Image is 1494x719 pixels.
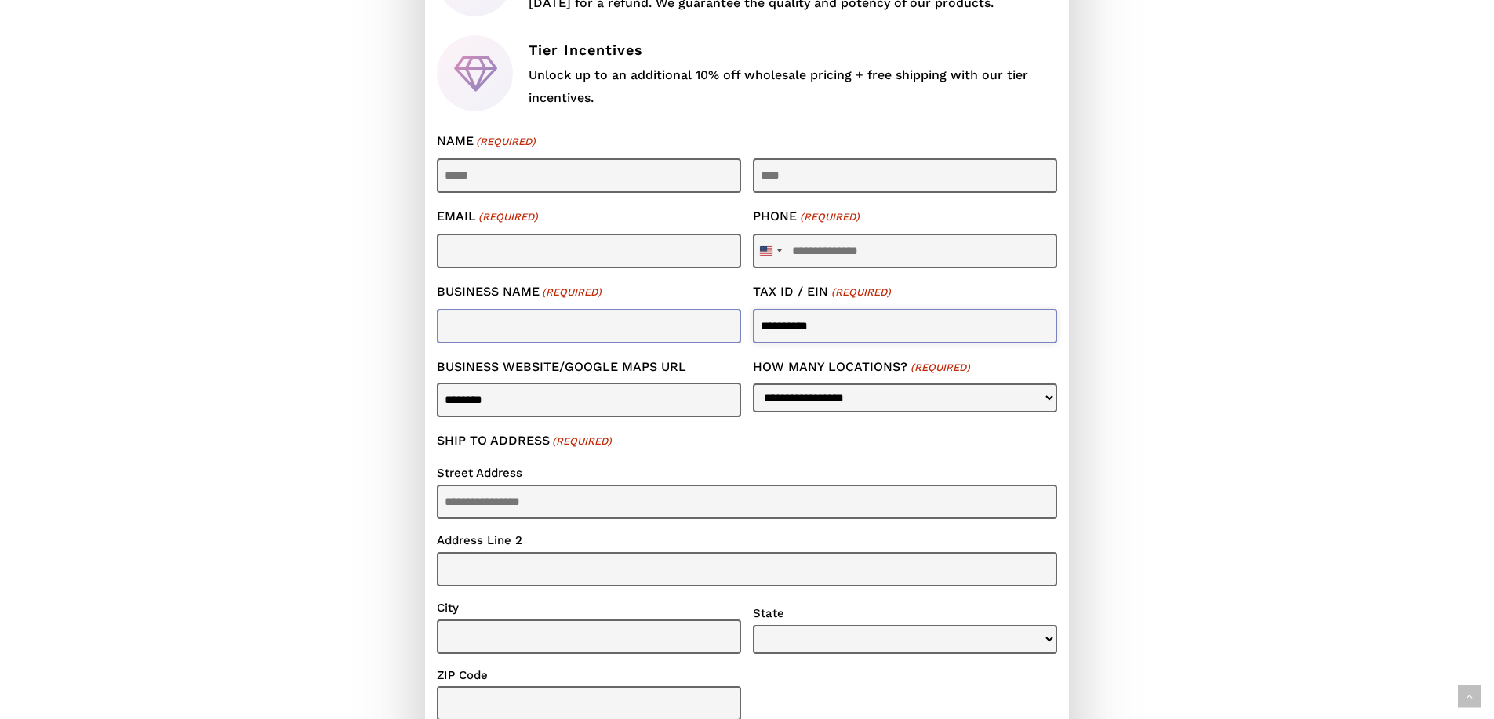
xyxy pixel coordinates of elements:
[437,430,612,453] legend: Ship To Address
[478,206,539,229] span: (Required)
[475,131,536,154] span: (Required)
[437,525,1057,552] label: Address Line 2
[753,598,1057,625] label: State
[798,206,860,229] span: (Required)
[529,42,643,58] strong: Tier Incentives
[753,356,969,379] label: How many locations?
[437,356,686,379] label: Business Website/Google Maps URL
[1458,685,1481,708] a: Back to top
[529,64,1057,110] p: Unlock up to an additional 10% off wholesale pricing + free shipping with our tier incentives.
[551,430,613,453] span: (Required)
[437,660,741,687] label: ZIP Code
[754,234,787,267] button: Selected country
[437,205,538,229] label: Email
[437,593,741,619] label: City
[909,357,970,379] span: (Required)
[830,281,891,304] span: (Required)
[437,458,1057,485] label: Street Address
[753,281,890,304] label: Tax ID / EIN
[753,205,859,229] label: Phone
[437,281,602,304] label: Business Name
[541,281,602,304] span: (Required)
[437,130,536,154] legend: Name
